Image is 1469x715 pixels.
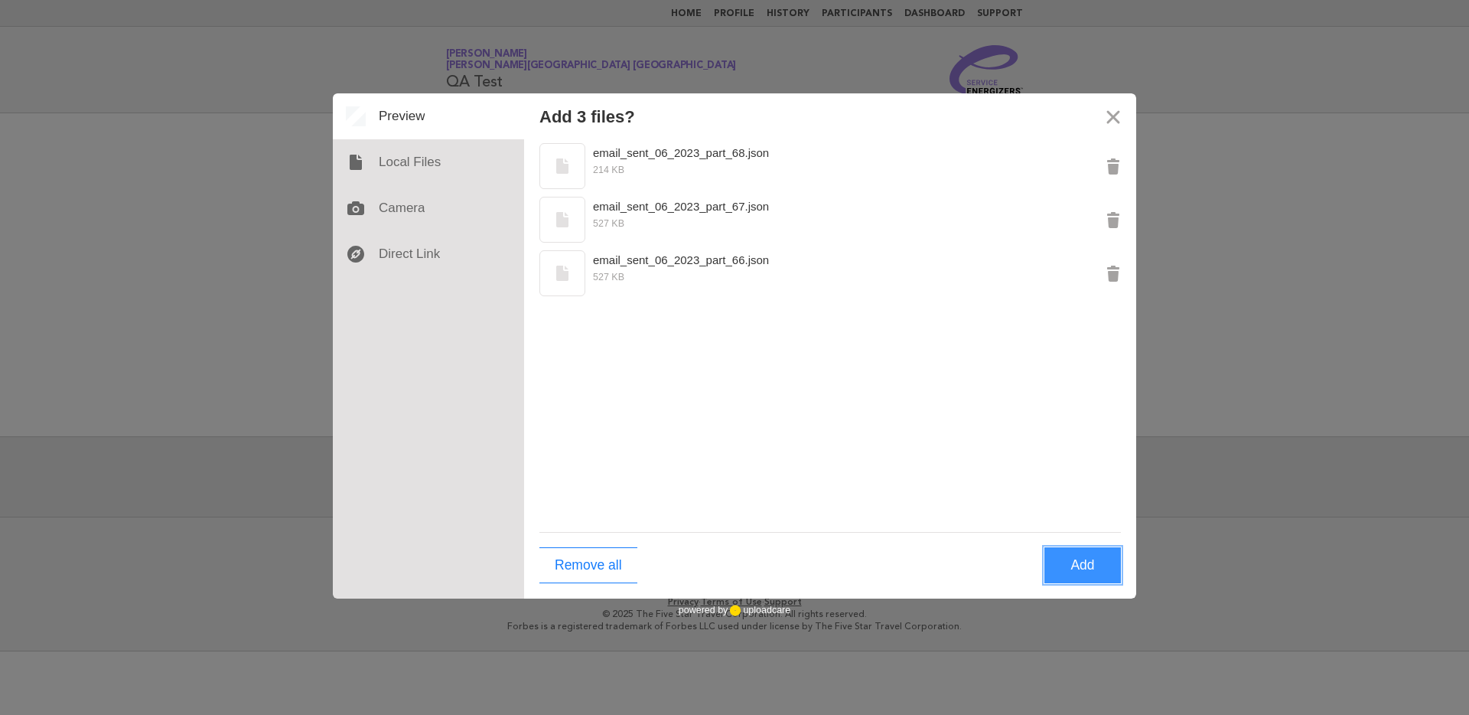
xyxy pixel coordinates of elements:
button: Close [1090,93,1136,139]
div: powered by [679,599,790,622]
button: Add [1044,547,1121,583]
div: 527 KB [539,216,1075,231]
div: Preview [333,93,524,139]
div: email_sent_06_2023_part_67.json [593,197,861,216]
div: email_sent_06_2023_part_68.json [593,143,861,162]
div: Direct Link [333,231,524,277]
div: 214 KB [539,162,1075,178]
button: Remove email_sent_06_2023_part_66.json [1090,250,1136,296]
div: Preview email_sent_06_2023_part_67.json [539,197,1090,243]
div: Add 3 files? [539,107,635,126]
button: Remove all [539,547,637,583]
div: Camera [333,185,524,231]
div: 527 KB [539,269,1075,285]
div: email_sent_06_2023_part_66.json [593,250,861,269]
div: Local Files [333,139,524,185]
button: Remove email_sent_06_2023_part_67.json [1090,197,1136,243]
div: Preview email_sent_06_2023_part_66.json [539,250,1090,296]
a: uploadcare [728,605,790,616]
div: Preview email_sent_06_2023_part_68.json [539,143,1090,189]
button: Remove email_sent_06_2023_part_68.json [1090,143,1136,189]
